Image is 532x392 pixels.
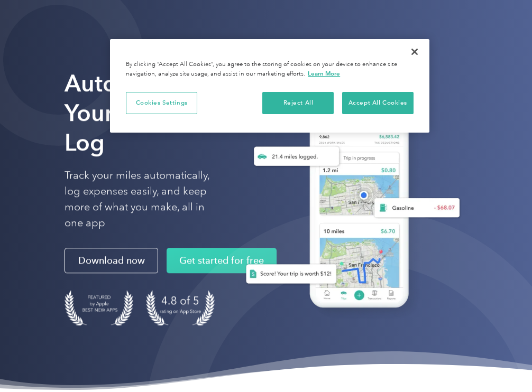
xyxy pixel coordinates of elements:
img: Everlance, mileage tracker app, expense tracking app [232,98,467,321]
img: Badge for Featured by Apple Best New Apps [65,290,133,325]
a: More information about your privacy, opens in a new tab [308,70,340,77]
button: Close [403,40,426,63]
div: Cookie banner [110,39,429,133]
p: Track your miles automatically, log expenses easily, and keep more of what you make, all in one app [65,167,215,231]
div: Privacy [110,39,429,133]
button: Reject All [262,92,334,114]
button: Accept All Cookies [342,92,414,114]
button: Cookies Settings [126,92,197,114]
strong: Automate Your Mileage Log [65,69,207,156]
div: By clicking “Accept All Cookies”, you agree to the storing of cookies on your device to enhance s... [126,60,414,79]
img: 4.9 out of 5 stars on the app store [146,290,215,325]
a: Get started for free [167,248,277,273]
a: Download now [65,248,158,273]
